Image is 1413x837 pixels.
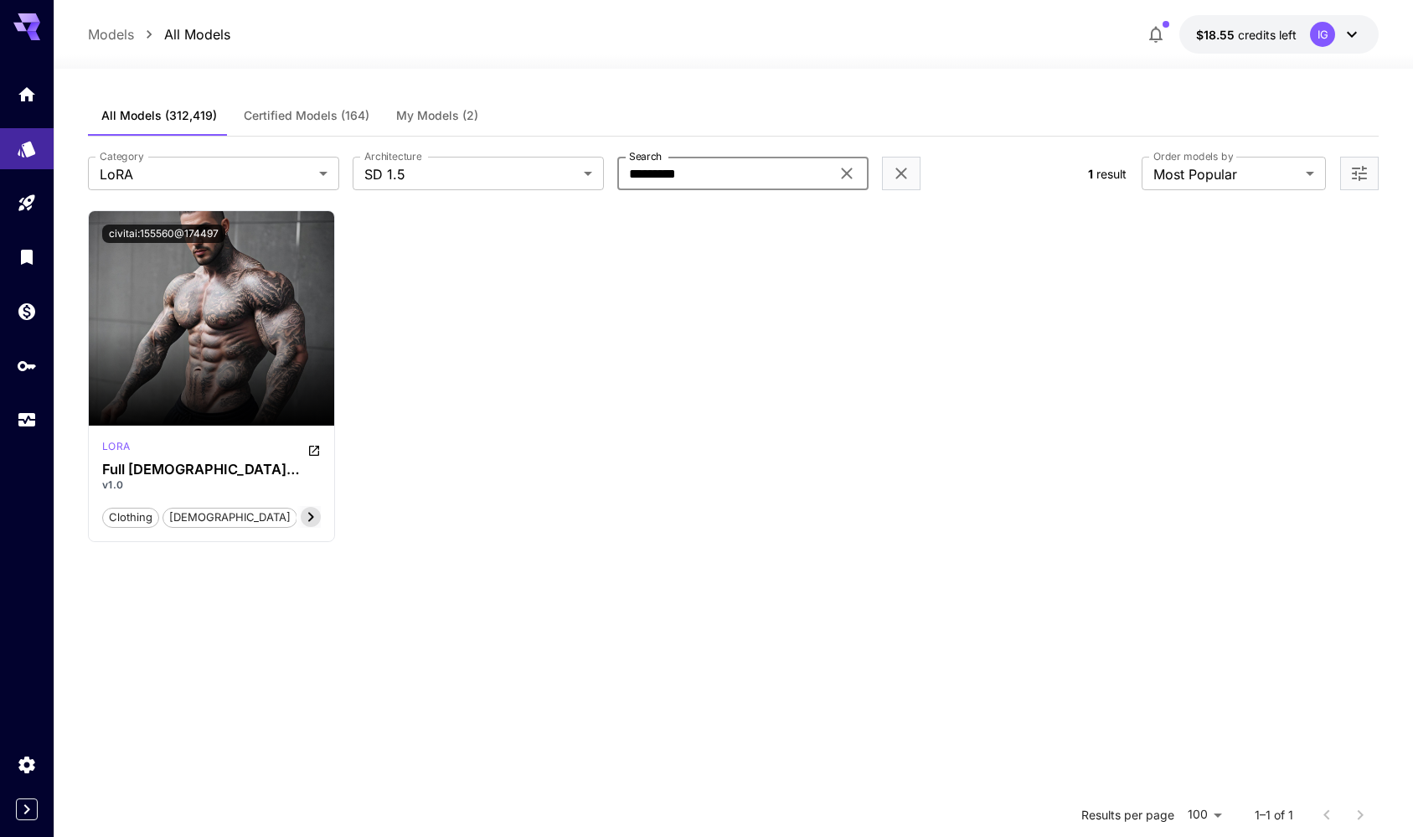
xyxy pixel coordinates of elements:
span: SD 1.5 [364,164,577,184]
span: result [1096,167,1127,181]
span: credits left [1238,28,1297,42]
div: IG [1310,22,1335,47]
button: $18.55309IG [1179,15,1379,54]
button: Open more filters [1349,163,1369,184]
a: All Models [164,24,230,44]
div: Settings [17,754,37,775]
p: 1–1 of 1 [1255,807,1293,824]
label: Category [100,149,144,163]
span: LoRA [100,164,312,184]
span: Most Popular [1153,164,1299,184]
span: 1 [1088,167,1093,181]
button: [DEMOGRAPHIC_DATA] [162,506,297,528]
div: Playground [17,193,37,214]
div: Full male body tattoo〘Clothing LoRA〙 [102,462,322,478]
div: SD 1.5 [102,439,131,459]
div: Home [17,84,37,105]
button: Clear filters (2) [891,163,911,184]
div: Library [17,246,37,267]
span: $18.55 [1196,28,1238,42]
span: My Models (2) [396,108,478,123]
button: clothing [102,506,159,528]
div: Usage [17,410,37,431]
div: API Keys [17,355,37,376]
a: Models [88,24,134,44]
label: Search [629,149,662,163]
button: civitai:155560@174497 [102,225,225,243]
span: Certified Models (164) [244,108,369,123]
h3: Full [DEMOGRAPHIC_DATA] body tattoo〘Clothing [PERSON_NAME]〙 [102,462,322,478]
div: Wallet [17,301,37,322]
span: All Models (312,419) [101,108,217,123]
span: clothing [103,509,158,526]
label: Architecture [364,149,421,163]
nav: breadcrumb [88,24,230,44]
p: v1.0 [102,478,322,493]
div: $18.55309 [1196,26,1297,44]
div: 100 [1181,803,1228,827]
div: Models [17,133,37,154]
p: Results per page [1081,807,1174,824]
span: [DEMOGRAPHIC_DATA] [163,509,297,526]
button: Expand sidebar [16,798,38,820]
button: Open in CivitAI [307,439,321,459]
label: Order models by [1153,149,1233,163]
p: lora [102,439,131,454]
